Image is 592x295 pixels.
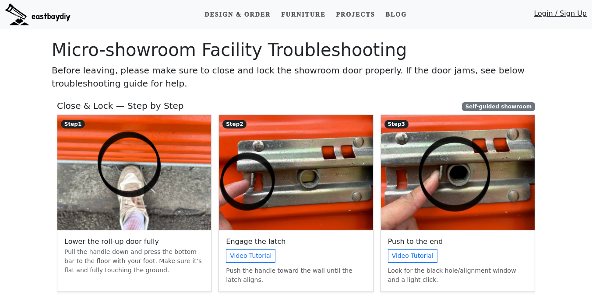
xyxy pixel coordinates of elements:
[462,102,535,111] span: Self-guided showroom
[332,7,378,23] a: Projects
[226,266,366,285] p: Push the handle toward the wall until the latch aligns.
[201,7,274,23] a: Design & Order
[52,39,540,60] h2: Micro-showroom Facility Troubleshooting
[52,64,540,90] p: Before leaving, please make sure to close and lock the showroom door properly. If the door jams, ...
[64,237,204,246] h3: Lower the roll-up door fully
[5,3,70,25] img: eastbaydiy
[381,115,535,230] img: Look for the black hole/alignment window and a light click.
[388,237,528,246] h3: Push to the end
[278,7,329,23] a: Furniture
[388,249,437,263] button: Video Tutorial
[226,237,366,246] h3: Engage the latch
[219,115,373,230] img: Push the handle toward the wall until the latch aligns.
[64,247,204,275] p: Pull the handle down and press the bottom bar to the floor with your foot. Make sure it’s flat an...
[534,8,587,23] a: Login / Sign Up
[226,249,275,263] button: Video Tutorial
[222,120,247,128] span: Step 2
[382,7,410,23] a: Blog
[57,115,211,230] img: Pull the handle down and press the bottom bar to the floor with your foot. Make sure it’s flat an...
[388,266,528,285] p: Look for the black hole/alignment window and a light click.
[57,101,183,111] h2: Close & Lock — Step by Step
[384,120,409,128] span: Step 3
[61,120,85,128] span: Step 1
